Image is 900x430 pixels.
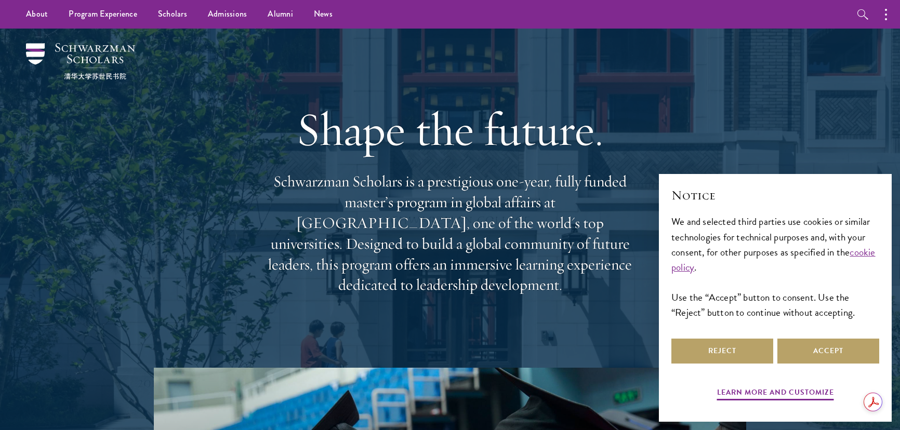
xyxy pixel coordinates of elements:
button: Reject [671,339,773,364]
div: We and selected third parties use cookies or similar technologies for technical purposes and, wit... [671,214,879,319]
button: Learn more and customize [717,386,834,402]
p: Schwarzman Scholars is a prestigious one-year, fully funded master’s program in global affairs at... [263,171,637,295]
h2: Notice [671,186,879,204]
button: Accept [777,339,879,364]
a: cookie policy [671,245,876,275]
img: Schwarzman Scholars [26,43,135,79]
h1: Shape the future. [263,100,637,158]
